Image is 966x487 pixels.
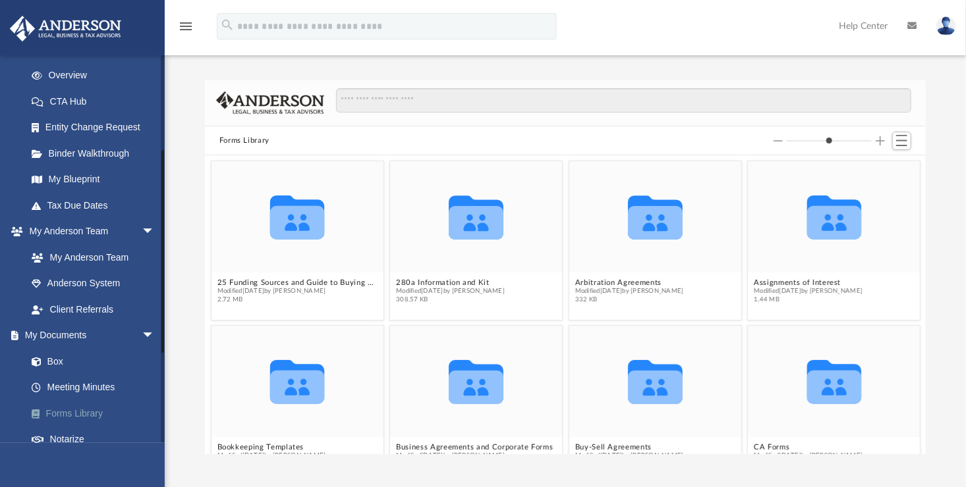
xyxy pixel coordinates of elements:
[217,451,326,460] span: Modified [DATE] by [PERSON_NAME]
[936,16,956,36] img: User Pic
[220,18,235,32] i: search
[217,443,326,451] button: Bookkeeping Templates
[18,192,175,218] a: Tax Due Dates
[18,426,175,453] a: Notarize
[18,63,175,89] a: Overview
[575,278,683,287] button: Arbitration Agreements
[774,136,783,145] button: Decrease column size
[217,295,377,304] span: 2.72 MB
[18,115,175,141] a: Entity Change Request
[754,278,863,287] button: Assignments of Interest
[396,278,505,287] button: 280a Information and Kit
[18,167,168,193] a: My Blueprint
[178,25,194,34] a: menu
[142,322,168,349] span: arrow_drop_down
[396,287,505,295] span: Modified [DATE] by [PERSON_NAME]
[754,443,863,451] button: CA Forms
[18,348,168,374] a: Box
[18,374,175,401] a: Meeting Minutes
[219,135,270,147] button: Forms Library
[9,322,175,349] a: My Documentsarrow_drop_down
[876,136,885,145] button: Increase column size
[217,287,377,295] span: Modified [DATE] by [PERSON_NAME]
[217,278,377,287] button: 25 Funding Sources and Guide to Buying a Franchise
[18,140,175,167] a: Binder Walkthrough
[575,287,683,295] span: Modified [DATE] by [PERSON_NAME]
[336,88,912,113] input: Search files and folders
[9,218,168,245] a: My Anderson Teamarrow_drop_down
[18,270,168,297] a: Anderson System
[892,132,912,150] button: Switch to List View
[142,218,168,245] span: arrow_drop_down
[178,18,194,34] i: menu
[6,16,125,41] img: Anderson Advisors Platinum Portal
[787,136,872,145] input: Column size
[396,451,553,460] span: Modified [DATE] by [PERSON_NAME]
[205,155,926,454] div: grid
[575,443,683,451] button: Buy-Sell Agreements
[396,443,553,451] button: Business Agreements and Corporate Forms
[18,296,168,322] a: Client Referrals
[18,400,175,426] a: Forms Library
[754,295,863,304] span: 1.44 MB
[18,244,161,270] a: My Anderson Team
[754,451,863,460] span: Modified [DATE] by [PERSON_NAME]
[575,451,683,460] span: Modified [DATE] by [PERSON_NAME]
[575,295,683,304] span: 332 KB
[396,295,505,304] span: 308.57 KB
[754,287,863,295] span: Modified [DATE] by [PERSON_NAME]
[18,88,175,115] a: CTA Hub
